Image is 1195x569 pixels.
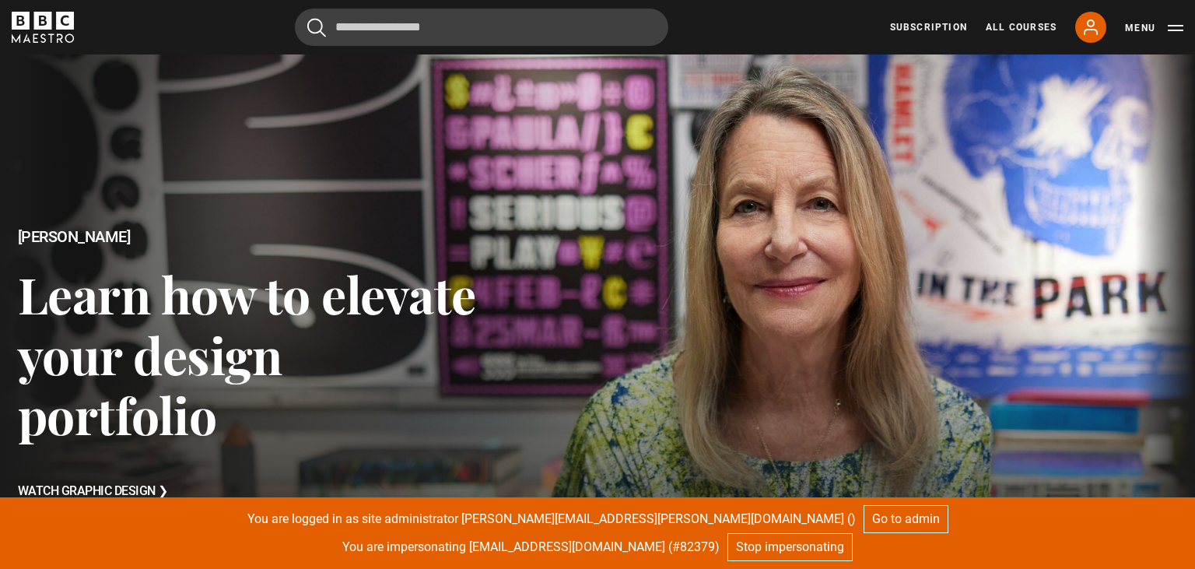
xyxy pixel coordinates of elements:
[18,264,478,444] h3: Learn how to elevate your design portfolio
[864,505,948,533] a: Go to admin
[890,20,967,34] a: Subscription
[307,18,326,37] button: Submit the search query
[12,12,74,43] svg: BBC Maestro
[1125,20,1183,36] button: Toggle navigation
[18,480,168,504] h3: Watch Graphic Design ❯
[295,9,668,46] input: Search
[727,533,853,561] a: Stop impersonating
[18,228,478,246] h2: [PERSON_NAME]
[986,20,1057,34] a: All Courses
